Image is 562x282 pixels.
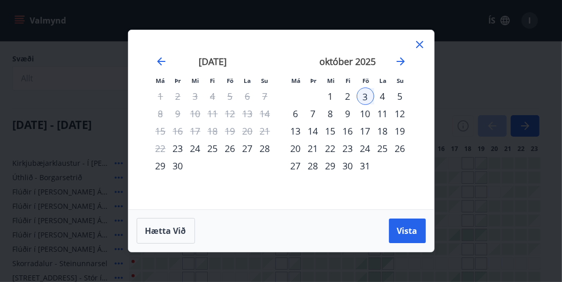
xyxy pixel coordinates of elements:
td: Choose föstudagur, 24. október 2025 as your check-out date. It’s available. [357,140,374,157]
td: Choose þriðjudagur, 28. október 2025 as your check-out date. It’s available. [305,157,322,175]
td: Choose sunnudagur, 19. október 2025 as your check-out date. It’s available. [392,122,409,140]
td: Not available. föstudagur, 12. september 2025 [222,105,239,122]
td: Choose miðvikudagur, 1. október 2025 as your check-out date. It’s available. [322,88,339,105]
small: Fi [210,77,215,84]
div: 24 [187,140,204,157]
td: Not available. sunnudagur, 21. september 2025 [256,122,274,140]
td: Choose sunnudagur, 5. október 2025 as your check-out date. It’s available. [392,88,409,105]
div: 11 [374,105,392,122]
div: 6 [287,105,305,122]
td: Not available. þriðjudagur, 16. september 2025 [169,122,187,140]
td: Choose mánudagur, 6. október 2025 as your check-out date. It’s available. [287,105,305,122]
td: Selected as start date. föstudagur, 3. október 2025 [357,88,374,105]
td: Choose laugardagur, 11. október 2025 as your check-out date. It’s available. [374,105,392,122]
div: 23 [169,140,187,157]
td: Choose sunnudagur, 12. október 2025 as your check-out date. It’s available. [392,105,409,122]
div: 9 [339,105,357,122]
td: Not available. þriðjudagur, 2. september 2025 [169,88,187,105]
td: Choose mánudagur, 20. október 2025 as your check-out date. It’s available. [287,140,305,157]
td: Choose fimmtudagur, 2. október 2025 as your check-out date. It’s available. [339,88,357,105]
div: 14 [305,122,322,140]
div: 27 [239,140,256,157]
button: Vista [389,219,426,243]
td: Not available. föstudagur, 19. september 2025 [222,122,239,140]
div: 3 [357,88,374,105]
span: Vista [397,225,418,236]
td: Choose föstudagur, 26. september 2025 as your check-out date. It’s available. [222,140,239,157]
td: Not available. mánudagur, 1. september 2025 [152,88,169,105]
strong: október 2025 [320,55,376,68]
div: 28 [256,140,274,157]
div: 29 [322,157,339,175]
td: Not available. föstudagur, 5. september 2025 [222,88,239,105]
div: 1 [322,88,339,105]
td: Choose föstudagur, 31. október 2025 as your check-out date. It’s available. [357,157,374,175]
small: La [244,77,251,84]
td: Choose þriðjudagur, 14. október 2025 as your check-out date. It’s available. [305,122,322,140]
small: Mi [327,77,335,84]
td: Choose laugardagur, 25. október 2025 as your check-out date. It’s available. [374,140,392,157]
td: Not available. þriðjudagur, 9. september 2025 [169,105,187,122]
td: Choose fimmtudagur, 30. október 2025 as your check-out date. It’s available. [339,157,357,175]
div: 2 [339,88,357,105]
td: Choose þriðjudagur, 21. október 2025 as your check-out date. It’s available. [305,140,322,157]
td: Choose þriðjudagur, 30. september 2025 as your check-out date. It’s available. [169,157,187,175]
div: 26 [222,140,239,157]
div: 12 [392,105,409,122]
div: 7 [305,105,322,122]
div: 31 [357,157,374,175]
td: Choose mánudagur, 13. október 2025 as your check-out date. It’s available. [287,122,305,140]
div: 20 [287,140,305,157]
div: 23 [339,140,357,157]
span: Hætta við [145,225,186,236]
td: Choose miðvikudagur, 29. október 2025 as your check-out date. It’s available. [322,157,339,175]
small: Fö [227,77,233,84]
button: Hætta við [137,218,195,244]
div: 22 [322,140,339,157]
small: Mi [191,77,199,84]
td: Not available. fimmtudagur, 4. september 2025 [204,88,222,105]
div: 5 [392,88,409,105]
td: Choose miðvikudagur, 24. september 2025 as your check-out date. It’s available. [187,140,204,157]
small: Fi [346,77,351,84]
td: Choose laugardagur, 4. október 2025 as your check-out date. It’s available. [374,88,392,105]
td: Choose fimmtudagur, 23. október 2025 as your check-out date. It’s available. [339,140,357,157]
div: 30 [339,157,357,175]
div: 29 [152,157,169,175]
td: Choose fimmtudagur, 9. október 2025 as your check-out date. It’s available. [339,105,357,122]
small: Su [397,77,404,84]
td: Not available. sunnudagur, 7. september 2025 [256,88,274,105]
div: Calendar [141,42,422,197]
div: 18 [374,122,392,140]
small: Fö [362,77,369,84]
small: Þr [175,77,181,84]
small: Þr [311,77,317,84]
div: 13 [287,122,305,140]
td: Not available. fimmtudagur, 11. september 2025 [204,105,222,122]
div: 19 [392,122,409,140]
td: Choose sunnudagur, 28. september 2025 as your check-out date. It’s available. [256,140,274,157]
div: 27 [287,157,305,175]
td: Not available. laugardagur, 20. september 2025 [239,122,256,140]
td: Choose miðvikudagur, 15. október 2025 as your check-out date. It’s available. [322,122,339,140]
td: Choose miðvikudagur, 22. október 2025 as your check-out date. It’s available. [322,140,339,157]
td: Choose fimmtudagur, 25. september 2025 as your check-out date. It’s available. [204,140,222,157]
div: Move forward to switch to the next month. [395,55,407,68]
td: Choose þriðjudagur, 23. september 2025 as your check-out date. It’s available. [169,140,187,157]
div: 21 [305,140,322,157]
div: 28 [305,157,322,175]
td: Choose mánudagur, 27. október 2025 as your check-out date. It’s available. [287,157,305,175]
small: Má [156,77,165,84]
td: Choose föstudagur, 10. október 2025 as your check-out date. It’s available. [357,105,374,122]
div: 30 [169,157,187,175]
td: Choose þriðjudagur, 7. október 2025 as your check-out date. It’s available. [305,105,322,122]
td: Not available. mánudagur, 15. september 2025 [152,122,169,140]
strong: [DATE] [199,55,227,68]
td: Not available. miðvikudagur, 10. september 2025 [187,105,204,122]
div: 24 [357,140,374,157]
td: Not available. miðvikudagur, 17. september 2025 [187,122,204,140]
td: Not available. sunnudagur, 14. september 2025 [256,105,274,122]
div: 4 [374,88,392,105]
small: La [380,77,387,84]
small: Má [292,77,301,84]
